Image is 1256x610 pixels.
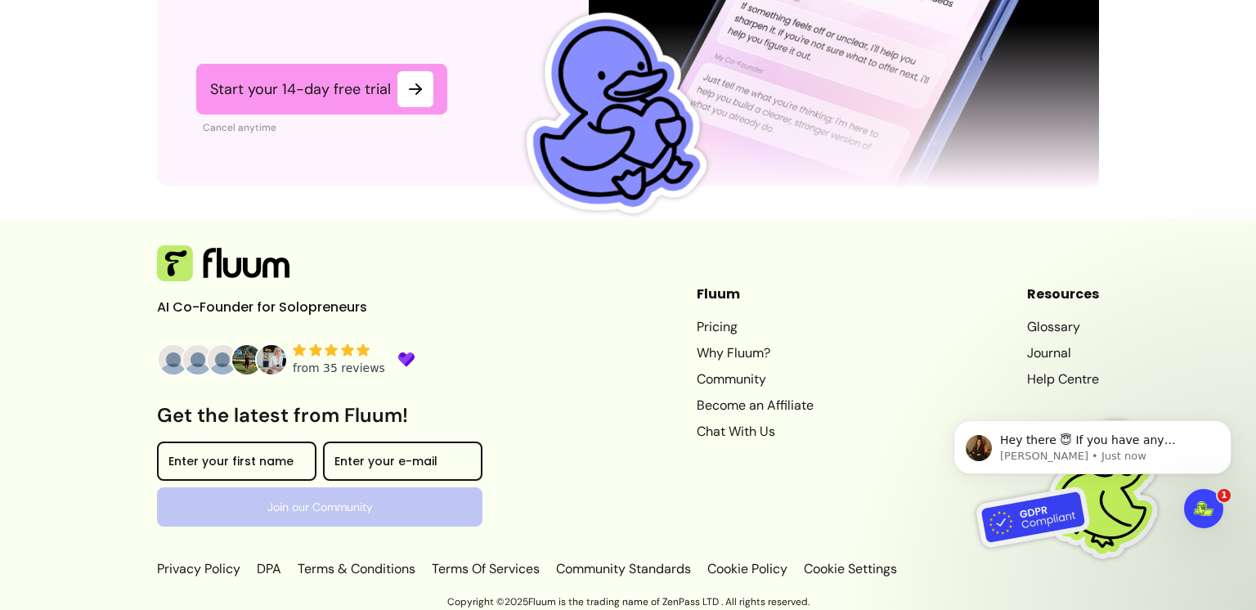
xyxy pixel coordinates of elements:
[1027,370,1099,389] a: Help Centre
[210,79,391,99] span: Start your 14-day free trial
[157,402,482,428] h3: Get the latest from Fluum!
[929,386,1256,566] iframe: Intercom notifications message
[196,64,447,114] a: Start your 14-day free trial
[1027,317,1099,337] a: Glossary
[704,559,791,579] a: Cookie Policy
[697,343,814,363] a: Why Fluum?
[1218,489,1231,502] span: 1
[697,317,814,337] a: Pricing
[1027,285,1099,304] header: Resources
[428,559,543,579] a: Terms Of Services
[334,456,471,473] input: Enter your e-mail
[1184,489,1223,528] iframe: Intercom live chat
[697,370,814,389] a: Community
[697,422,814,442] a: Chat With Us
[168,456,305,473] input: Enter your first name
[157,559,244,579] a: Privacy Policy
[553,559,694,579] a: Community Standards
[697,285,814,304] header: Fluum
[157,245,289,281] img: Fluum Logo
[697,396,814,415] a: Become an Affiliate
[294,559,419,579] a: Terms & Conditions
[203,121,447,134] p: Cancel anytime
[801,559,897,579] p: Cookie Settings
[253,559,285,579] a: DPA
[1027,343,1099,363] a: Journal
[157,298,402,317] p: AI Co-Founder for Solopreneurs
